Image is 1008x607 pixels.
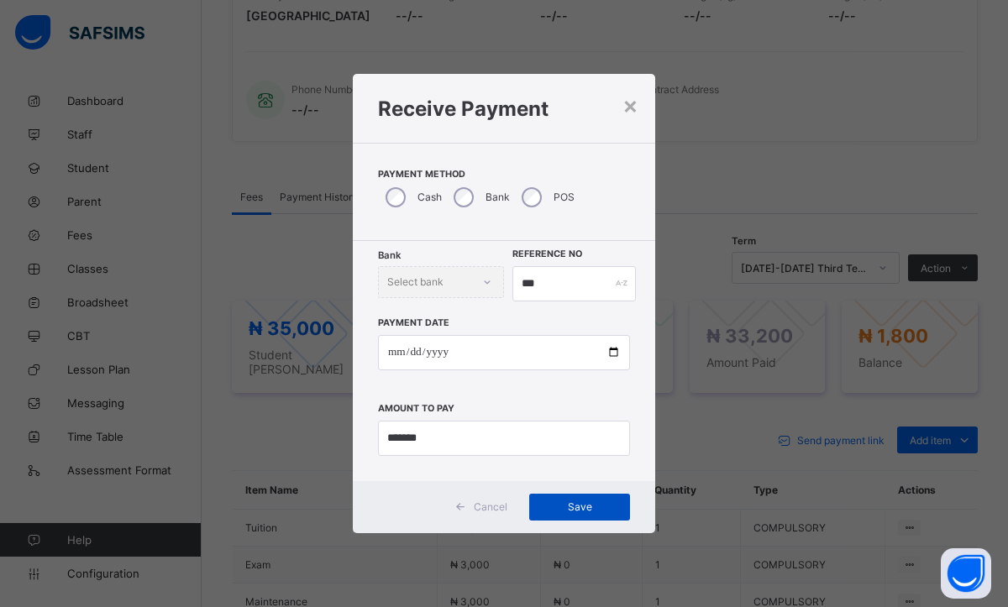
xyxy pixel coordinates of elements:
[417,191,442,203] label: Cash
[486,191,510,203] label: Bank
[622,91,638,119] div: ×
[378,249,401,261] span: Bank
[378,169,630,180] span: Payment Method
[554,191,575,203] label: POS
[542,500,617,513] span: Save
[512,249,582,259] label: Reference No
[378,97,630,121] h1: Receive Payment
[474,500,507,513] span: Cancel
[378,317,449,328] label: Payment Date
[378,403,454,414] label: Amount to pay
[941,548,991,599] button: Open asap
